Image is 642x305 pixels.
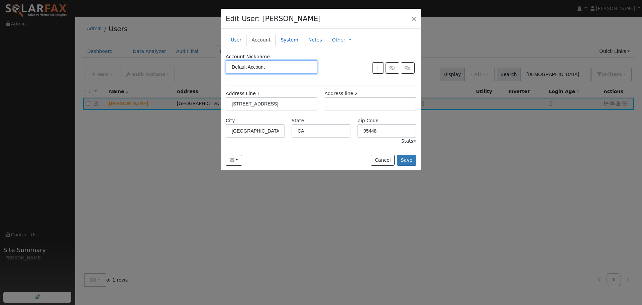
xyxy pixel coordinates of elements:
a: Other [332,36,345,44]
a: User [226,34,246,46]
button: Cancel [371,155,395,166]
button: Save [397,155,416,166]
label: State [292,117,304,124]
button: Unlink Account [401,62,415,74]
label: Address line 2 [325,90,358,97]
label: City [226,117,235,124]
label: Account Nickname [226,53,270,60]
h4: Edit User: [PERSON_NAME] [226,13,321,24]
a: Account [246,34,276,46]
label: Address Line 1 [226,90,260,97]
a: Notes [303,34,327,46]
button: Link Account [386,62,399,74]
button: Create New Account [372,62,384,74]
div: Stats [401,138,416,145]
button: thaisxanadu@yahoo.com [226,155,242,166]
a: System [276,34,303,46]
label: Zip Code [357,117,379,124]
